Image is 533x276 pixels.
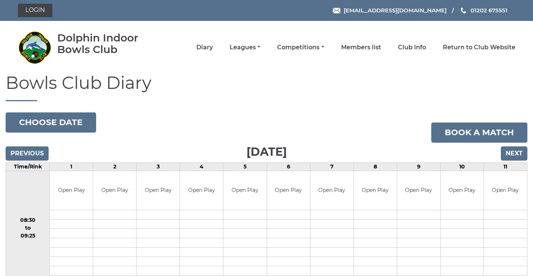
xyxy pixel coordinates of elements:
td: Open Play [354,171,397,210]
td: 10 [440,162,484,171]
a: Return to Club Website [443,43,515,52]
td: 1 [50,162,93,171]
td: Open Play [310,171,353,210]
img: Email [333,8,340,13]
a: Phone us 01202 675551 [460,6,508,15]
a: Leagues [230,43,260,52]
td: Open Play [50,171,93,210]
td: 2 [93,162,137,171]
a: Email [EMAIL_ADDRESS][DOMAIN_NAME] [333,6,447,15]
img: Dolphin Indoor Bowls Club [18,31,52,64]
a: Members list [341,43,381,52]
td: 9 [397,162,440,171]
div: Dolphin Indoor Bowls Club [57,32,160,55]
td: 7 [310,162,353,171]
h1: Bowls Club Diary [6,74,527,101]
td: Time/Rink [6,162,50,171]
td: Open Play [93,171,136,210]
a: Competitions [277,43,324,52]
td: Open Play [484,171,527,210]
a: Book a match [431,123,527,143]
td: 8 [353,162,397,171]
td: Open Play [223,171,266,210]
img: Phone us [461,7,466,13]
span: [EMAIL_ADDRESS][DOMAIN_NAME] [344,7,447,14]
input: Previous [6,146,49,161]
td: Open Play [180,171,223,210]
td: Open Play [441,171,484,210]
td: 11 [484,162,527,171]
td: Open Play [267,171,310,210]
td: 3 [137,162,180,171]
button: Choose date [6,112,96,133]
td: 6 [267,162,310,171]
a: Club Info [398,43,426,52]
td: 4 [180,162,223,171]
input: Next [501,146,527,161]
a: Login [18,4,52,17]
td: 5 [223,162,267,171]
td: Open Play [397,171,440,210]
span: 01202 675551 [471,7,508,14]
a: Diary [196,43,213,52]
td: Open Play [137,171,180,210]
